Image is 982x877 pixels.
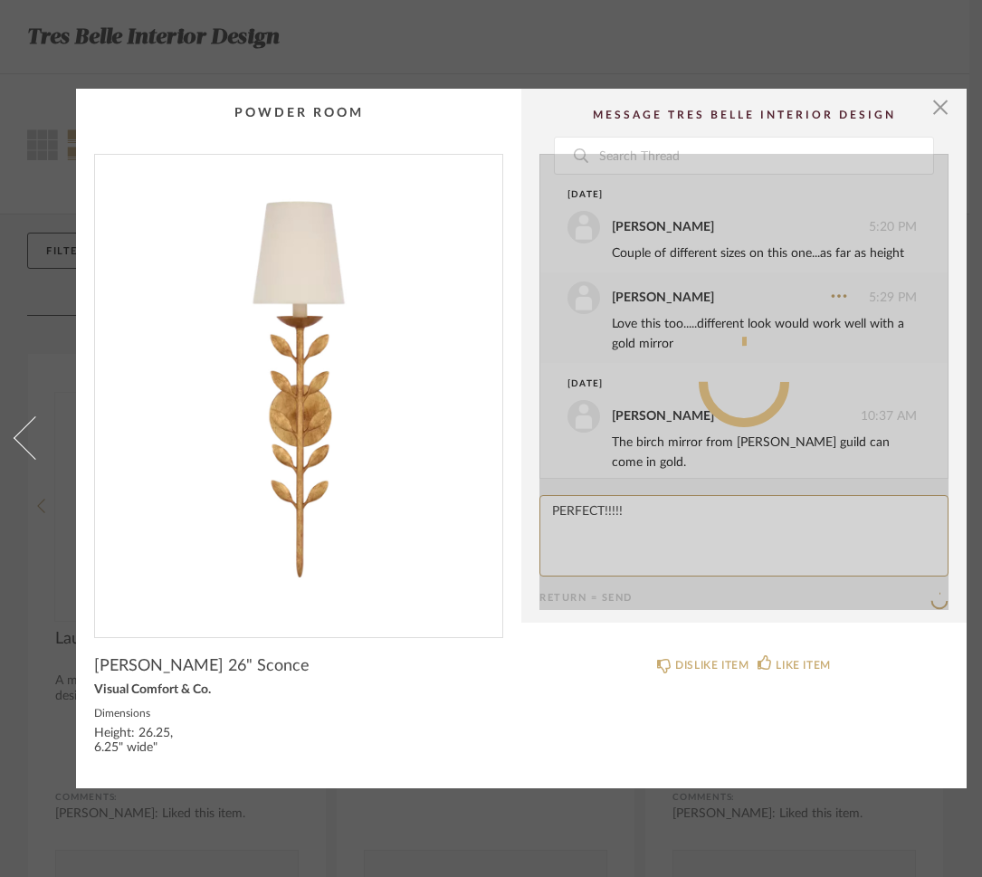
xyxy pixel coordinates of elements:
div: LIKE ITEM [776,656,830,674]
button: Close [922,89,958,125]
label: Dimensions [94,705,203,720]
input: Search Thread [597,138,933,174]
div: DISLIKE ITEM [675,656,748,674]
span: [PERSON_NAME] 26" Sconce [94,656,310,676]
div: Visual Comfort & Co. [94,683,503,698]
div: Height: 26.25, 6.25" wide" [94,727,203,756]
div: 0 [95,155,502,623]
img: 4b021e6d-6313-446d-be52-8b081c626ca8_1000x1000.jpg [95,155,502,623]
